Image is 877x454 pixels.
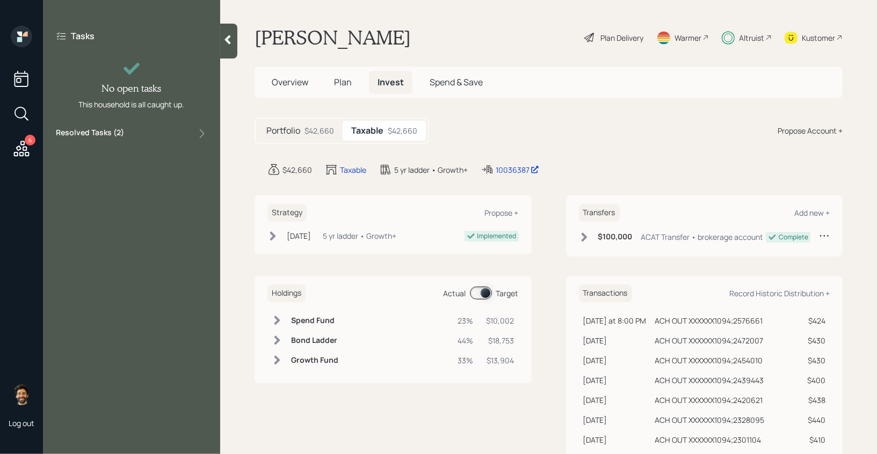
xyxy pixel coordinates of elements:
h4: No open tasks [102,83,162,94]
span: Invest [378,76,404,88]
h6: Transfers [579,204,620,222]
h5: Taxable [351,126,383,136]
div: 10036387 [496,164,539,175]
div: Complete [779,232,808,242]
div: 44% [458,335,474,346]
div: $10,002 [487,315,514,326]
div: $424 [800,315,825,326]
div: Propose + [485,208,519,218]
div: ACH OUT XXXXXX1094;2454010 [655,355,763,366]
div: $13,904 [487,355,514,366]
div: 6 [25,135,35,145]
div: ACH OUT XXXXXX1094;2472007 [655,335,764,346]
h6: Transactions [579,284,632,302]
div: $42,660 [305,125,334,136]
div: $400 [800,375,825,386]
div: Record Historic Distribution + [729,288,830,298]
div: ACH OUT XXXXXX1094;2420621 [655,394,763,406]
div: 5 yr ladder • Growth+ [323,230,396,241]
h6: Holdings [267,284,306,302]
div: $42,660 [388,125,417,136]
div: ACH OUT XXXXXX1094;2328095 [655,414,765,426]
span: Plan [334,76,352,88]
div: ACH OUT XXXXXX1094;2301104 [655,434,762,445]
div: ACH OUT XXXXXX1094;2576661 [655,315,763,326]
span: Spend & Save [430,76,483,88]
div: [DATE] at 8:00 PM [583,315,647,326]
div: Altruist [739,32,764,43]
img: eric-schwartz-headshot.png [11,384,32,405]
h6: $100,000 [598,232,633,241]
div: Implemented [477,231,517,241]
div: $438 [800,394,825,406]
div: 33% [458,355,474,366]
div: Propose Account + [778,125,843,136]
div: $410 [800,434,825,445]
div: $18,753 [487,335,514,346]
div: $42,660 [282,164,312,175]
label: Tasks [71,30,95,42]
div: ACAT Transfer • brokerage account [641,231,764,243]
h6: Growth Fund [291,356,338,365]
div: Add new + [794,208,830,218]
div: Taxable [340,164,366,175]
div: [DATE] [583,355,647,366]
div: $440 [800,414,825,426]
div: 5 yr ladder • Growth+ [394,164,468,175]
div: Target [496,288,519,299]
span: Overview [272,76,308,88]
div: 23% [458,315,474,326]
div: This household is all caught up. [79,99,185,110]
div: [DATE] [583,375,647,386]
div: [DATE] [583,434,647,445]
div: [DATE] [287,230,311,241]
h6: Strategy [267,204,307,222]
div: [DATE] [583,335,647,346]
div: [DATE] [583,414,647,426]
h1: [PERSON_NAME] [255,26,411,49]
div: ACH OUT XXXXXX1094;2439443 [655,375,764,386]
div: Kustomer [802,32,835,43]
h6: Spend Fund [291,316,338,325]
h6: Bond Ladder [291,336,338,345]
div: [DATE] [583,394,647,406]
div: Actual [444,288,466,299]
div: Log out [9,418,34,428]
div: $430 [800,355,825,366]
div: Warmer [675,32,701,43]
label: Resolved Tasks ( 2 ) [56,127,124,140]
div: $430 [800,335,825,346]
h5: Portfolio [266,126,300,136]
div: Plan Delivery [600,32,643,43]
